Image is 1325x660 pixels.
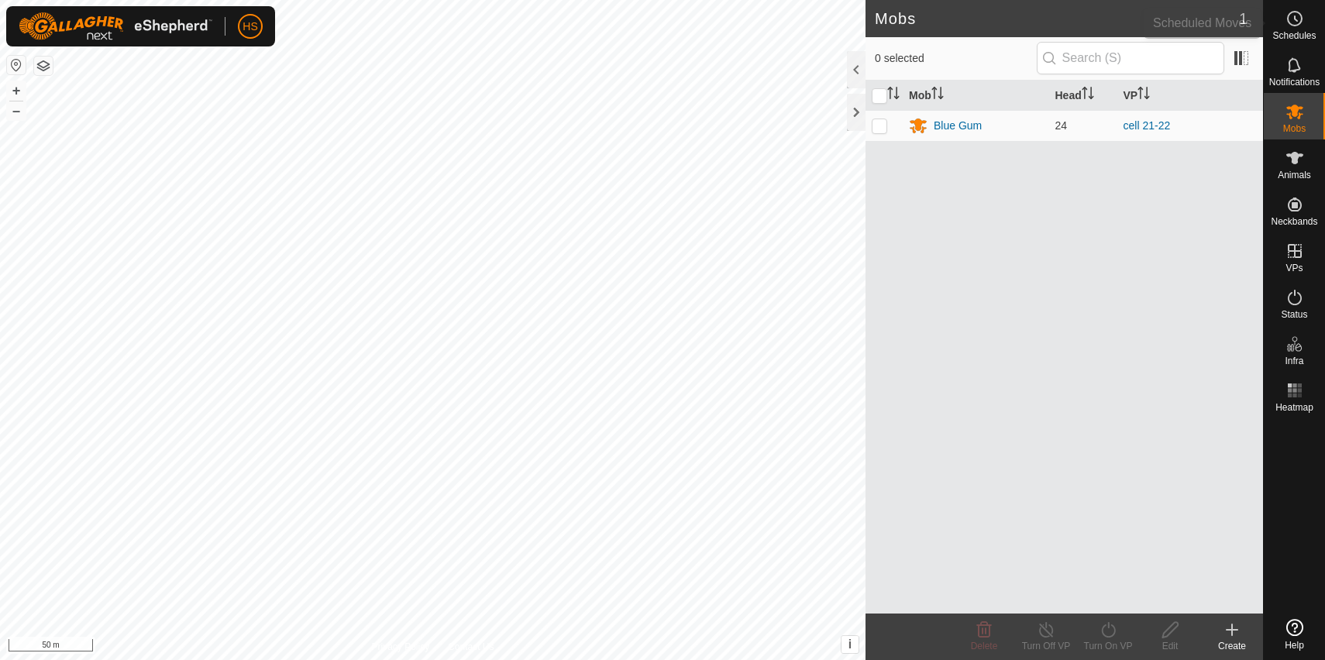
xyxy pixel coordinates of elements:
button: i [841,636,859,653]
img: Gallagher Logo [19,12,212,40]
span: Schedules [1272,31,1316,40]
span: Notifications [1269,77,1320,87]
span: Mobs [1283,124,1306,133]
div: Turn On VP [1077,639,1139,653]
a: Contact Us [448,640,494,654]
button: Map Layers [34,57,53,75]
p-sorticon: Activate to sort [1082,89,1094,101]
span: 0 selected [875,50,1037,67]
p-sorticon: Activate to sort [887,89,900,101]
button: + [7,81,26,100]
th: VP [1117,81,1264,111]
span: Heatmap [1275,403,1313,412]
th: Mob [903,81,1049,111]
input: Search (S) [1037,42,1224,74]
p-sorticon: Activate to sort [931,89,944,101]
span: HS [243,19,257,35]
button: Reset Map [7,56,26,74]
span: Help [1285,641,1304,650]
p-sorticon: Activate to sort [1137,89,1150,101]
span: Delete [971,641,998,651]
th: Head [1049,81,1117,111]
span: VPs [1285,263,1303,273]
span: Status [1281,310,1307,319]
div: Turn Off VP [1015,639,1077,653]
a: Privacy Policy [371,640,429,654]
h2: Mobs [875,9,1239,28]
span: Neckbands [1271,217,1317,226]
div: Blue Gum [934,118,982,134]
button: – [7,101,26,120]
div: Create [1201,639,1263,653]
span: 24 [1055,119,1068,132]
div: Edit [1139,639,1201,653]
a: cell 21-22 [1124,119,1171,132]
span: Animals [1278,170,1311,180]
span: 1 [1239,7,1248,30]
span: i [848,638,852,651]
a: Help [1264,613,1325,656]
span: Infra [1285,356,1303,366]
